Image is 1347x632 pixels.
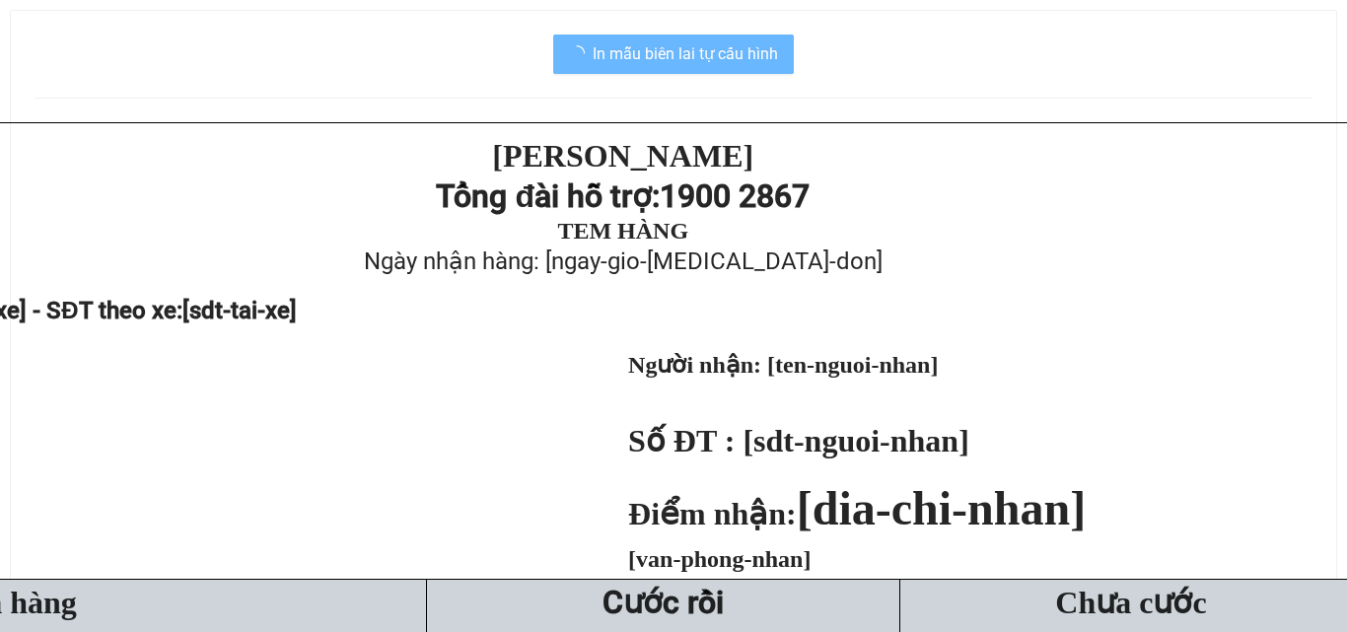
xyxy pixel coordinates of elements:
span: Ngày nhận hàng: [ngay-gio-[MEDICAL_DATA]-don] [364,247,883,275]
span: [van-phong-nhan] [628,546,811,572]
strong: Điểm nhận: [628,496,1086,531]
strong: 1900 2867 [660,177,810,215]
span: [ten-nguoi-nhan] [767,352,938,378]
strong: Cước rồi [603,584,724,621]
span: loading [569,45,593,61]
span: Chưa cước [1055,585,1206,620]
strong: TEM HÀNG [557,218,688,244]
button: In mẫu biên lai tự cấu hình [553,35,794,74]
strong: [PERSON_NAME] [492,138,753,174]
strong: Người nhận: [628,352,761,378]
span: [dia-chi-nhan] [797,482,1086,534]
strong: Tổng đài hỗ trợ: [436,177,660,215]
span: [sdt-nguoi-nhan] [743,423,968,458]
span: [sdt-tai-xe] [182,297,297,324]
strong: Số ĐT : [628,423,735,458]
span: In mẫu biên lai tự cấu hình [593,41,778,66]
